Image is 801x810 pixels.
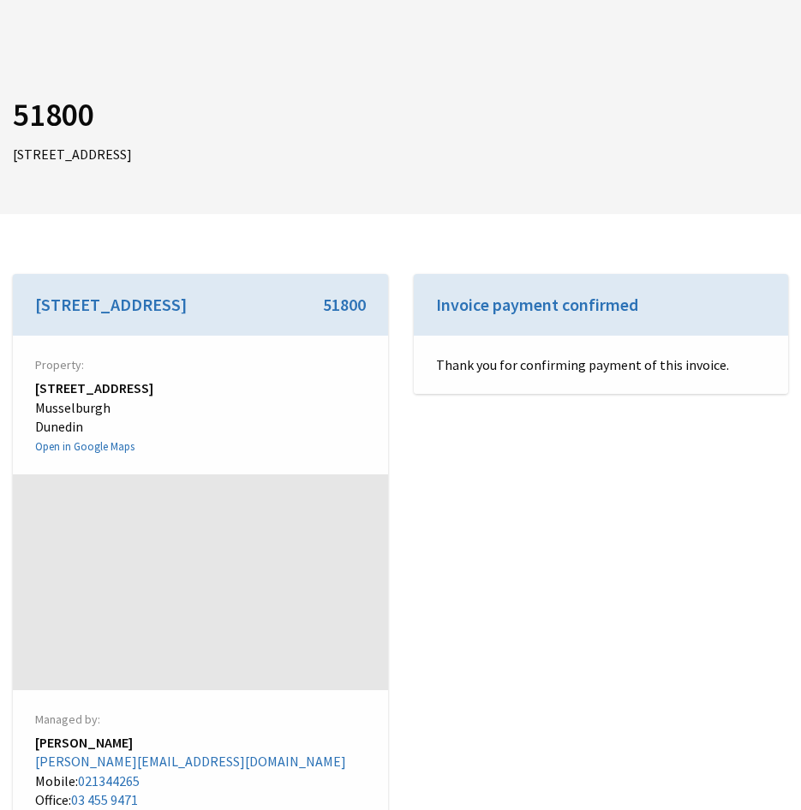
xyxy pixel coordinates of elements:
[35,709,366,810] p: Mobile: Office:
[323,293,366,317] strong: 51800
[35,753,346,770] a: [PERSON_NAME][EMAIL_ADDRESS][DOMAIN_NAME]
[423,354,780,375] div: Thank you for confirming payment of this invoice.
[436,293,767,317] h3: Invoice payment confirmed
[78,772,140,789] a: 021344265
[35,734,133,751] strong: [PERSON_NAME]
[35,354,366,376] label: Property:
[35,354,366,456] p: Musselburgh Dunedin
[13,96,521,134] h1: 51800
[35,709,366,730] label: Managed by:
[35,379,153,396] strong: [STREET_ADDRESS]
[35,293,366,317] h3: [STREET_ADDRESS]
[71,791,138,808] a: 03 455 9471
[35,439,134,453] a: Open in Google Maps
